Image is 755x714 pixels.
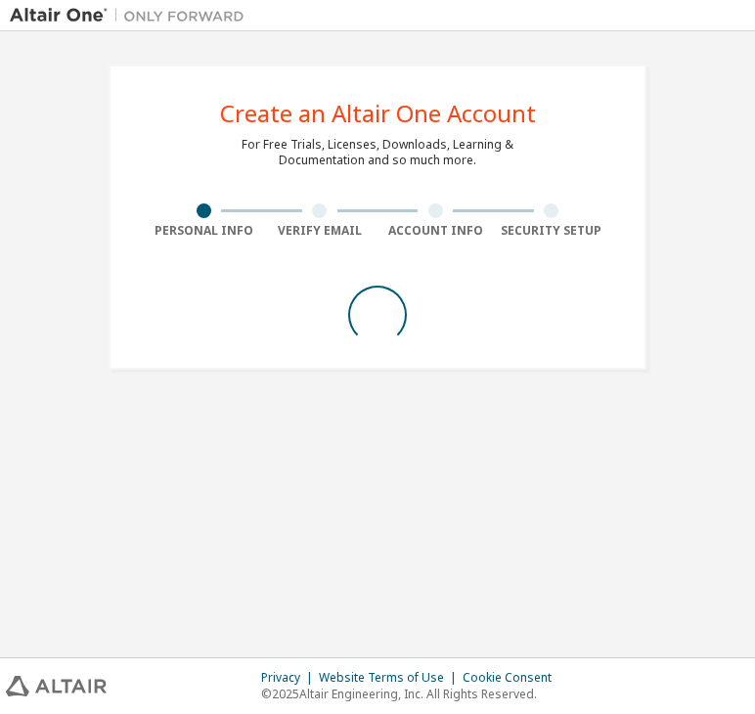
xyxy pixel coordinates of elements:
[494,223,610,239] div: Security Setup
[463,670,563,686] div: Cookie Consent
[220,102,536,125] div: Create an Altair One Account
[261,686,563,702] p: © 2025 Altair Engineering, Inc. All Rights Reserved.
[6,676,107,696] img: altair_logo.svg
[319,670,463,686] div: Website Terms of Use
[262,223,378,239] div: Verify Email
[261,670,319,686] div: Privacy
[377,223,494,239] div: Account Info
[146,223,262,239] div: Personal Info
[242,137,513,168] div: For Free Trials, Licenses, Downloads, Learning & Documentation and so much more.
[10,6,254,25] img: Altair One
